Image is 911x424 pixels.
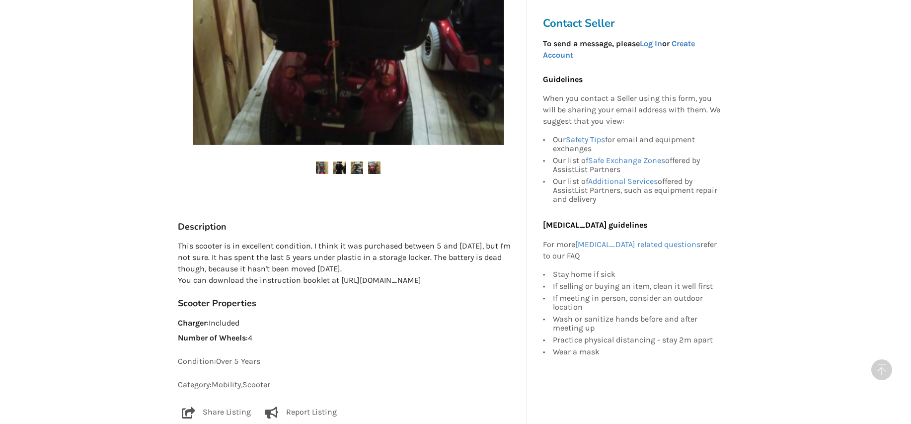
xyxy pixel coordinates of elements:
[588,156,665,165] a: Safe Exchange Zones
[543,239,721,262] p: For more refer to our FAQ
[203,407,251,419] p: Share Listing
[351,162,363,174] img: shoprider explorer 888sln-scooter-mobility-vancouver-assistlist-listing
[543,93,721,128] p: When you contact a Seller using this form, you will be sharing your email address with them. We s...
[553,292,721,313] div: If meeting in person, consider an outdoor location
[178,333,519,344] p: : 4
[543,75,583,84] b: Guidelines
[553,334,721,346] div: Practice physical distancing - stay 2m apart
[286,407,337,419] p: Report Listing
[178,356,519,367] p: Condition: Over 5 Years
[553,135,721,155] div: Our for email and equipment exchanges
[553,313,721,334] div: Wash or sanitize hands before and after meeting up
[316,162,328,174] img: shoprider explorer 888sln-scooter-mobility-vancouver-assistlist-listing
[178,241,519,286] p: This scooter is in excellent condition. I think it was purchased between 5 and [DATE], but I'm no...
[178,298,519,309] h3: Scooter Properties
[640,39,662,48] a: Log In
[553,155,721,175] div: Our list of offered by AssistList Partners
[553,175,721,204] div: Our list of offered by AssistList Partners, such as equipment repair and delivery
[553,270,721,280] div: Stay home if sick
[543,16,726,30] h3: Contact Seller
[543,39,695,60] strong: To send a message, please or
[178,318,519,329] p: : Included
[368,162,380,174] img: shoprider explorer 888sln-scooter-mobility-vancouver-assistlist-listing
[553,346,721,356] div: Wear a mask
[178,333,246,342] strong: Number of Wheels
[588,176,658,186] a: Additional Services
[566,135,605,144] a: Safety Tips
[575,240,700,249] a: [MEDICAL_DATA] related questions
[178,318,207,328] strong: Charger
[333,162,346,174] img: shoprider explorer 888sln-scooter-mobility-vancouver-assistlist-listing
[178,379,519,391] p: Category: Mobility , Scooter
[543,220,647,230] b: [MEDICAL_DATA] guidelines
[178,221,519,233] h3: Description
[553,280,721,292] div: If selling or buying an item, clean it well first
